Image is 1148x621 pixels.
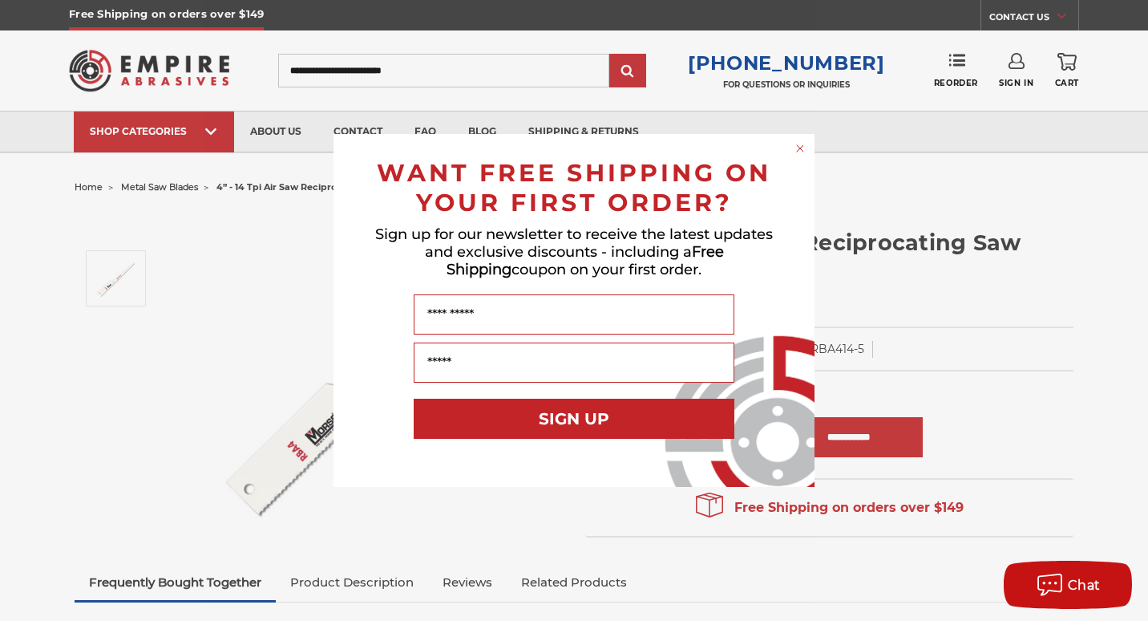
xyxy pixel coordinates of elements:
button: SIGN UP [414,399,734,439]
button: Chat [1004,561,1132,609]
span: Free Shipping [447,243,724,278]
span: Sign up for our newsletter to receive the latest updates and exclusive discounts - including a co... [375,225,773,278]
span: Chat [1068,578,1101,593]
button: Close dialog [792,140,808,156]
span: WANT FREE SHIPPING ON YOUR FIRST ORDER? [377,158,771,217]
